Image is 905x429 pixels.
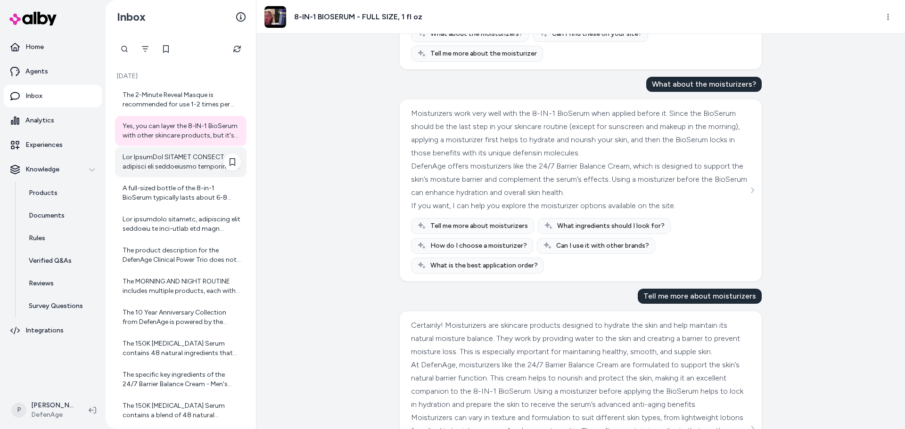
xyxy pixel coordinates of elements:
p: Rules [29,234,45,243]
span: P [11,403,26,418]
p: Home [25,42,44,52]
a: Documents [19,204,102,227]
p: [PERSON_NAME] [31,401,74,410]
div: The 10 Year Anniversary Collection from DefenAge is powered by the brand's patented Age-Repair De... [123,308,241,327]
p: [DATE] [115,72,247,81]
div: Yes, you can layer the 8-IN-1 BioSerum with other skincare products, but it's important to follow... [123,121,241,140]
a: The 10 Year Anniversary Collection from DefenAge is powered by the brand's patented Age-Repair De... [115,302,247,332]
a: Verified Q&As [19,250,102,272]
p: Integrations [25,326,64,335]
a: Inbox [4,85,102,107]
a: Products [19,182,102,204]
p: Inbox [25,91,42,101]
button: See more [747,185,758,196]
a: The MORNING AND NIGHT ROUTINE includes multiple products, each with its own ingredient list. A ke... [115,271,247,301]
div: Tell me more about moisturizers [638,289,762,304]
div: Lor ipsumdolo sitametc, adipiscing elit seddoeiu te inci-utlab etd magn aliquaenimad mini veni qu... [123,215,241,234]
div: Certainly! Moisturizers are skincare products designed to hydrate the skin and help maintain its ... [411,319,748,358]
div: The specific key ingredients of the 24/7 Barrier Balance Cream - Men's Edition are not listed in ... [123,370,241,389]
a: A full-sized bottle of the 8-in-1 BioSerum typically lasts about 6-8 weeks with regular use. If y... [115,178,247,208]
p: Documents [29,211,65,220]
p: Reviews [29,279,54,288]
a: The 2-Minute Reveal Masque is recommended for use 1-2 times per week. Using it more frequently th... [115,85,247,115]
span: DefenAge [31,410,74,420]
a: The product description for the DefenAge Clinical Power Trio does not specify the detailed list o... [115,240,247,270]
p: Knowledge [25,165,59,174]
a: Rules [19,227,102,250]
span: What ingredients should I look for? [557,221,665,231]
div: Moisturizers work very well with the 8-IN-1 BioSerum when applied before it. Since the BioSerum s... [411,107,748,160]
a: Lor ipsumdolo sitametc, adipiscing elit seddoeiu te inci-utlab etd magn aliquaenimad mini veni qu... [115,209,247,239]
span: How do I choose a moisturizer? [430,241,527,251]
div: If you want, I can help you explore the moisturizer options available on the site. [411,199,748,212]
a: Integrations [4,319,102,342]
img: alby Logo [9,12,57,25]
p: Analytics [25,116,54,125]
p: Survey Questions [29,301,83,311]
button: Knowledge [4,158,102,181]
span: Can I find these on your site? [552,29,642,39]
h3: 8-IN-1 BIOSERUM - FULL SIZE, 1 fl oz [294,11,422,23]
a: Yes, you can layer the 8-IN-1 BioSerum with other skincare products, but it's important to follow... [115,116,247,146]
a: Home [4,36,102,58]
p: Products [29,188,58,198]
div: DefenAge offers moisturizers like the 24/7 Barrier Balance Cream, which is designed to support th... [411,160,748,199]
span: What is the best application order? [430,261,538,270]
span: Can I use it with other brands? [556,241,649,251]
a: Agents [4,60,102,83]
div: What about the moisturizers? [646,77,762,92]
div: Lor IpsumDol SITAMET CONSECT adipisci eli seddoeiusmo temporincid utla etdo magnaali en adminim v... [123,153,241,171]
a: Reviews [19,272,102,295]
span: Tell me more about the moisturizer [430,49,537,58]
span: Tell me more about moisturizers [430,221,528,231]
a: The 150K [MEDICAL_DATA] Serum contains 48 natural ingredients that are infused at their clinical ... [115,333,247,364]
div: A full-sized bottle of the 8-in-1 BioSerum typically lasts about 6-8 weeks with regular use. If y... [123,184,241,202]
div: The 2-Minute Reveal Masque is recommended for use 1-2 times per week. Using it more frequently th... [123,90,241,109]
div: The 150K [MEDICAL_DATA] Serum contains a blend of 48 natural ingredients infused at their clinica... [123,401,241,420]
button: Filter [136,40,155,58]
a: The 150K [MEDICAL_DATA] Serum contains a blend of 48 natural ingredients infused at their clinica... [115,396,247,426]
p: Agents [25,67,48,76]
a: Experiences [4,134,102,156]
a: Analytics [4,109,102,132]
button: Refresh [228,40,247,58]
a: Survey Questions [19,295,102,317]
button: P[PERSON_NAME]DefenAge [6,395,81,425]
a: Lor IpsumDol SITAMET CONSECT adipisci eli seddoeiusmo temporincid utla etdo magnaali en adminim v... [115,147,247,177]
span: What about the moisturizers? [430,29,523,39]
a: The specific key ingredients of the 24/7 Barrier Balance Cream - Men's Edition are not listed in ... [115,364,247,395]
div: At DefenAge, moisturizers like the 24/7 Barrier Balance Cream are formulated to support the skin’... [411,358,748,411]
h2: Inbox [117,10,146,24]
div: The MORNING AND NIGHT ROUTINE includes multiple products, each with its own ingredient list. A ke... [123,277,241,296]
p: Verified Q&As [29,256,72,266]
p: Experiences [25,140,63,150]
img: hqdefault_8_2.jpg [264,6,286,28]
div: The 150K [MEDICAL_DATA] Serum contains 48 natural ingredients that are infused at their clinical ... [123,339,241,358]
div: The product description for the DefenAge Clinical Power Trio does not specify the detailed list o... [123,246,241,265]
